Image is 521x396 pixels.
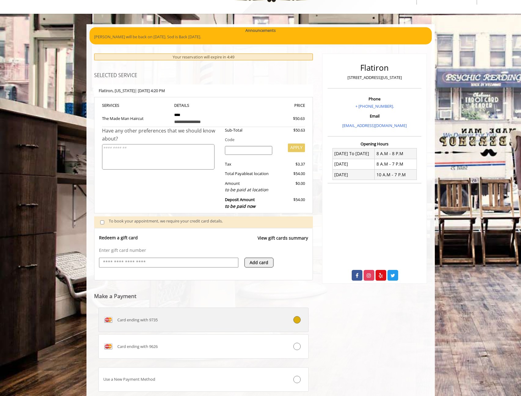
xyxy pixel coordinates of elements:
[237,102,305,109] th: PRICE
[220,180,277,193] div: Amount
[249,171,269,176] span: at location
[99,376,273,383] div: Use a New Payment Method
[288,144,305,152] button: APPLY
[342,123,407,128] a: [EMAIL_ADDRESS][DOMAIN_NAME]
[220,127,277,133] div: Sub-Total
[220,136,305,143] div: Code
[332,148,375,159] td: [DATE] To [DATE]
[117,343,158,350] span: Card ending with 9626
[329,97,420,101] h3: Phone
[277,196,305,210] div: $54.00
[258,235,308,247] a: View gift cards summary
[102,127,221,143] div: Have any other preferences that we should know about?
[117,317,158,323] span: Card ending with 9735
[329,63,420,72] h2: Flatiron
[271,115,305,122] div: $50.63
[375,159,417,169] td: 8 A.M - 7 P.M
[328,142,421,146] h3: Opening Hours
[103,342,113,351] img: MASTERCARD
[117,103,119,108] span: S
[94,293,136,299] label: Make a Payment
[170,102,237,109] th: DETAILS
[94,34,427,40] p: [PERSON_NAME] will be back on [DATE]. Sod is Back [DATE].
[244,258,273,267] button: Add card
[225,203,255,209] span: to be paid now
[277,180,305,193] div: $0.00
[225,197,255,209] b: Deposit Amount
[225,186,272,193] div: to be paid at location
[99,88,165,93] b: Flatiron | [DATE] 4:20 PM
[113,88,135,93] span: , [US_STATE]
[103,315,113,325] img: MASTERCARD
[220,170,277,177] div: Total Payable
[102,102,170,109] th: SERVICE
[329,74,420,81] p: [STREET_ADDRESS][US_STATE]
[332,159,375,169] td: [DATE]
[277,127,305,133] div: $50.63
[332,170,375,180] td: [DATE]
[98,367,309,392] label: Use a New Payment Method
[94,73,313,78] h3: SELECTED SERVICE
[94,54,313,61] div: Your reservation will expire in 4:49
[277,170,305,177] div: $54.00
[329,114,420,118] h3: Email
[375,170,417,180] td: 10 A.M - 7 P.M
[277,161,305,167] div: $3.37
[102,109,170,127] td: The Made Man Haircut
[109,218,307,226] div: To book your appointment, we require your credit card details.
[245,27,276,34] b: Announcements
[355,103,394,109] a: + [PHONE_NUMBER].
[220,161,277,167] div: Tax
[375,148,417,159] td: 8 A.M - 8 P.M
[99,235,138,241] p: Redeem a gift card
[99,247,308,253] p: Enter gift card number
